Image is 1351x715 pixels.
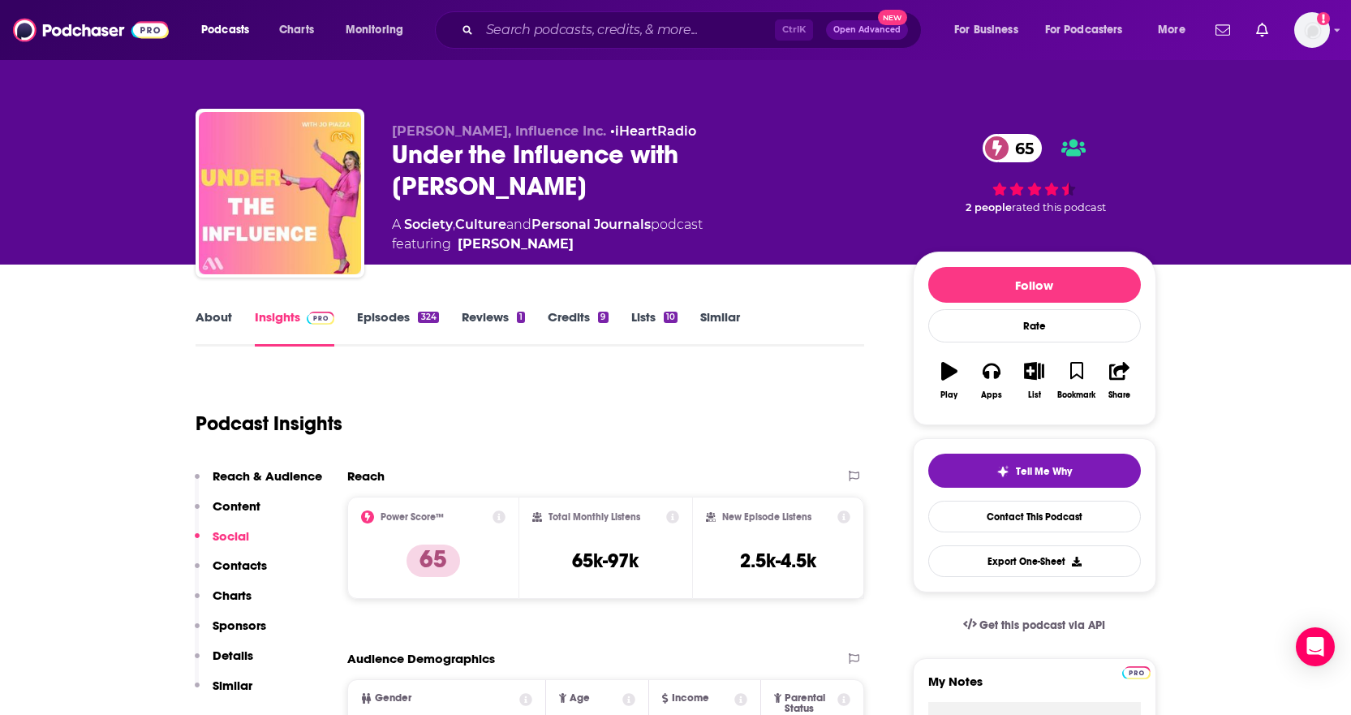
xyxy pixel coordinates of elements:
[1057,390,1095,400] div: Bookmark
[1098,351,1140,410] button: Share
[928,454,1141,488] button: tell me why sparkleTell Me Why
[928,309,1141,342] div: Rate
[740,549,816,573] h3: 2.5k-4.5k
[928,545,1141,577] button: Export One-Sheet
[700,309,740,347] a: Similar
[195,558,267,588] button: Contacts
[213,528,249,544] p: Social
[928,351,970,410] button: Play
[392,215,703,254] div: A podcast
[462,309,525,347] a: Reviews1
[381,511,444,523] h2: Power Score™
[196,309,232,347] a: About
[213,678,252,693] p: Similar
[570,693,590,704] span: Age
[943,17,1039,43] button: open menu
[979,618,1105,632] span: Get this podcast via API
[954,19,1018,41] span: For Business
[1122,664,1151,679] a: Pro website
[190,17,270,43] button: open menu
[195,498,260,528] button: Content
[1294,12,1330,48] span: Logged in as lilifeinberg
[966,201,1012,213] span: 2 people
[1158,19,1185,41] span: More
[826,20,908,40] button: Open AdvancedNew
[392,235,703,254] span: featuring
[999,134,1042,162] span: 65
[913,123,1156,225] div: 65 2 peoplerated this podcast
[392,123,606,139] span: [PERSON_NAME], Influence Inc.
[996,465,1009,478] img: tell me why sparkle
[195,678,252,708] button: Similar
[201,19,249,41] span: Podcasts
[334,17,424,43] button: open menu
[1317,12,1330,25] svg: Add a profile image
[631,309,678,347] a: Lists10
[195,588,252,618] button: Charts
[213,498,260,514] p: Content
[195,648,253,678] button: Details
[1016,465,1072,478] span: Tell Me Why
[970,351,1013,410] button: Apps
[480,17,775,43] input: Search podcasts, credits, & more...
[950,605,1119,645] a: Get this podcast via API
[928,674,1141,702] label: My Notes
[347,651,495,666] h2: Audience Demographics
[981,390,1002,400] div: Apps
[531,217,651,232] a: Personal Journals
[1056,351,1098,410] button: Bookmark
[455,217,506,232] a: Culture
[506,217,531,232] span: and
[1035,17,1147,43] button: open menu
[722,511,811,523] h2: New Episode Listens
[983,134,1042,162] a: 65
[1209,16,1237,44] a: Show notifications dropdown
[833,26,901,34] span: Open Advanced
[664,312,678,323] div: 10
[255,309,335,347] a: InsightsPodchaser Pro
[878,10,907,25] span: New
[13,15,169,45] img: Podchaser - Follow, Share and Rate Podcasts
[407,545,460,577] p: 65
[213,648,253,663] p: Details
[418,312,438,323] div: 324
[548,309,608,347] a: Credits9
[195,528,249,558] button: Social
[196,411,342,436] h1: Podcast Insights
[279,19,314,41] span: Charts
[307,312,335,325] img: Podchaser Pro
[517,312,525,323] div: 1
[1108,390,1130,400] div: Share
[195,618,266,648] button: Sponsors
[357,309,438,347] a: Episodes324
[269,17,324,43] a: Charts
[610,123,696,139] span: •
[346,19,403,41] span: Monitoring
[1147,17,1206,43] button: open menu
[928,501,1141,532] a: Contact This Podcast
[404,217,453,232] a: Society
[1028,390,1041,400] div: List
[347,468,385,484] h2: Reach
[1296,627,1335,666] div: Open Intercom Messenger
[199,112,361,274] img: Under the Influence with Jo Piazza
[213,558,267,573] p: Contacts
[1122,666,1151,679] img: Podchaser Pro
[572,549,639,573] h3: 65k-97k
[375,693,411,704] span: Gender
[213,588,252,603] p: Charts
[1294,12,1330,48] img: User Profile
[213,468,322,484] p: Reach & Audience
[672,693,709,704] span: Income
[785,693,835,714] span: Parental Status
[1250,16,1275,44] a: Show notifications dropdown
[1012,201,1106,213] span: rated this podcast
[928,267,1141,303] button: Follow
[195,468,322,498] button: Reach & Audience
[1294,12,1330,48] button: Show profile menu
[450,11,937,49] div: Search podcasts, credits, & more...
[775,19,813,41] span: Ctrl K
[1045,19,1123,41] span: For Podcasters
